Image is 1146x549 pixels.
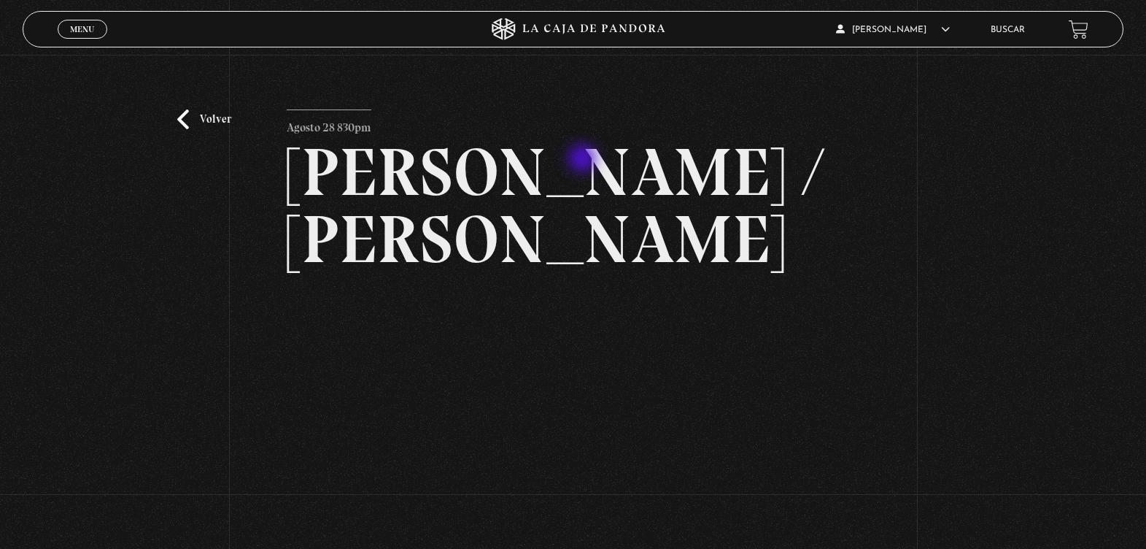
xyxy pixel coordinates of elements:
[991,26,1025,34] a: Buscar
[287,110,371,139] p: Agosto 28 830pm
[177,110,231,129] a: Volver
[70,25,94,34] span: Menu
[287,139,859,273] h2: [PERSON_NAME] / [PERSON_NAME]
[1069,20,1088,39] a: View your shopping cart
[65,37,99,47] span: Cerrar
[836,26,950,34] span: [PERSON_NAME]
